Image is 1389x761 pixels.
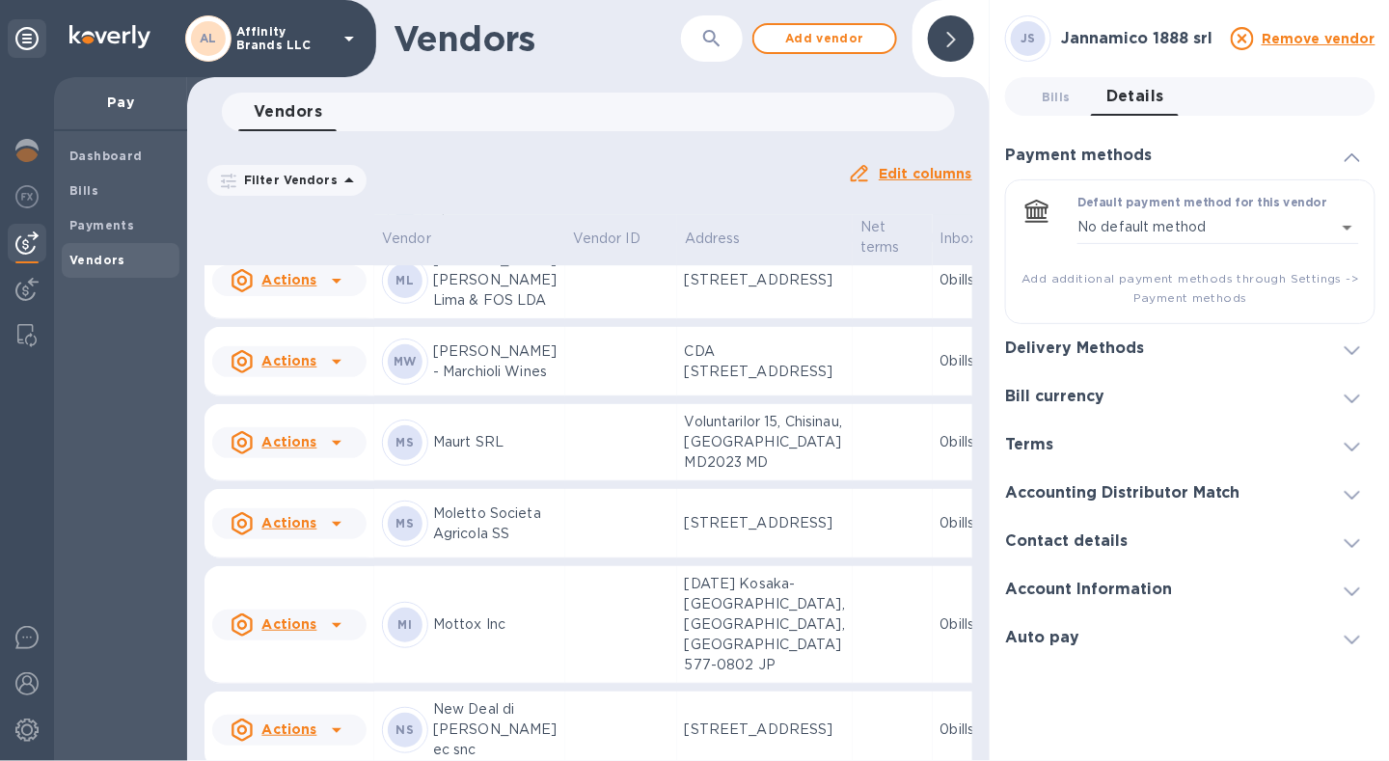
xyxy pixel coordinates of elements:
[1005,436,1053,454] h3: Terms
[396,722,415,737] b: NS
[69,183,98,198] b: Bills
[433,503,558,544] p: Moletto Societa Agricola SS
[69,25,150,48] img: Logo
[1021,196,1359,308] div: Default payment method for this vendorNo default method​Add additional payment methods through Se...
[1005,388,1104,406] h3: Bill currency
[940,614,1003,635] p: 0 bills
[860,217,925,258] span: Net terms
[69,253,125,267] b: Vendors
[236,25,333,52] p: Affinity Brands LLC
[685,341,845,382] p: CDA [STREET_ADDRESS]
[940,351,1003,371] p: 0 bills
[1005,484,1240,503] h3: Accounting Distributor Match
[685,412,845,473] p: Voluntarilor 15, Chisinau, [GEOGRAPHIC_DATA] MD2023 MD
[261,434,316,449] u: Actions
[261,353,316,368] u: Actions
[940,432,1003,452] p: 0 bills
[940,513,1003,533] p: 0 bills
[261,616,316,632] u: Actions
[398,617,413,632] b: MI
[382,229,456,249] span: Vendor
[1077,198,1327,209] label: Default payment method for this vendor
[1005,147,1152,165] h3: Payment methods
[1077,217,1206,237] p: No default method
[1021,31,1036,45] b: JS
[394,354,417,368] b: MW
[940,720,1003,740] p: 0 bills
[940,229,978,249] p: Inbox
[879,166,972,181] u: Edit columns
[1005,340,1144,358] h3: Delivery Methods
[261,721,316,737] u: Actions
[685,229,766,249] span: Address
[396,273,415,287] b: ML
[396,516,415,530] b: MS
[254,98,322,125] span: Vendors
[8,19,46,58] div: Unpin categories
[1061,30,1219,48] h3: Jannamico 1888 srl
[433,341,558,382] p: [PERSON_NAME] - Marchioli Wines
[685,574,845,675] p: [DATE] Kosaka-[GEOGRAPHIC_DATA], [GEOGRAPHIC_DATA], [GEOGRAPHIC_DATA] 577-0802 JP
[1005,532,1128,551] h3: Contact details
[940,229,1003,249] span: Inbox
[685,513,845,533] p: [STREET_ADDRESS]
[69,149,143,163] b: Dashboard
[1106,83,1164,110] span: Details
[573,229,640,249] p: Vendor ID
[200,31,217,45] b: AL
[69,218,134,232] b: Payments
[236,172,338,188] p: Filter Vendors
[770,27,880,50] span: Add vendor
[752,23,897,54] button: Add vendor
[1021,269,1359,308] span: Add additional payment methods through Settings -> Payment methods
[396,435,415,449] b: MS
[573,229,666,249] span: Vendor ID
[1042,87,1071,107] span: Bills
[1077,211,1359,244] div: No default method
[685,229,741,249] p: Address
[1262,31,1375,46] u: Remove vendor
[433,614,558,635] p: Mottox Inc
[69,93,172,112] p: Pay
[860,217,900,258] p: Net terms
[940,270,1003,290] p: 0 bills
[433,432,558,452] p: Maurt SRL
[685,270,845,290] p: [STREET_ADDRESS]
[433,250,558,311] p: [PERSON_NAME] [PERSON_NAME] Lima & FOS LDA
[261,272,316,287] u: Actions
[15,185,39,208] img: Foreign exchange
[1005,629,1079,647] h3: Auto pay
[261,515,316,530] u: Actions
[394,18,673,59] h1: Vendors
[685,720,845,740] p: [STREET_ADDRESS]
[433,699,558,760] p: New Deal di [PERSON_NAME] ec snc
[1005,581,1172,599] h3: Account Information
[382,229,431,249] p: Vendor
